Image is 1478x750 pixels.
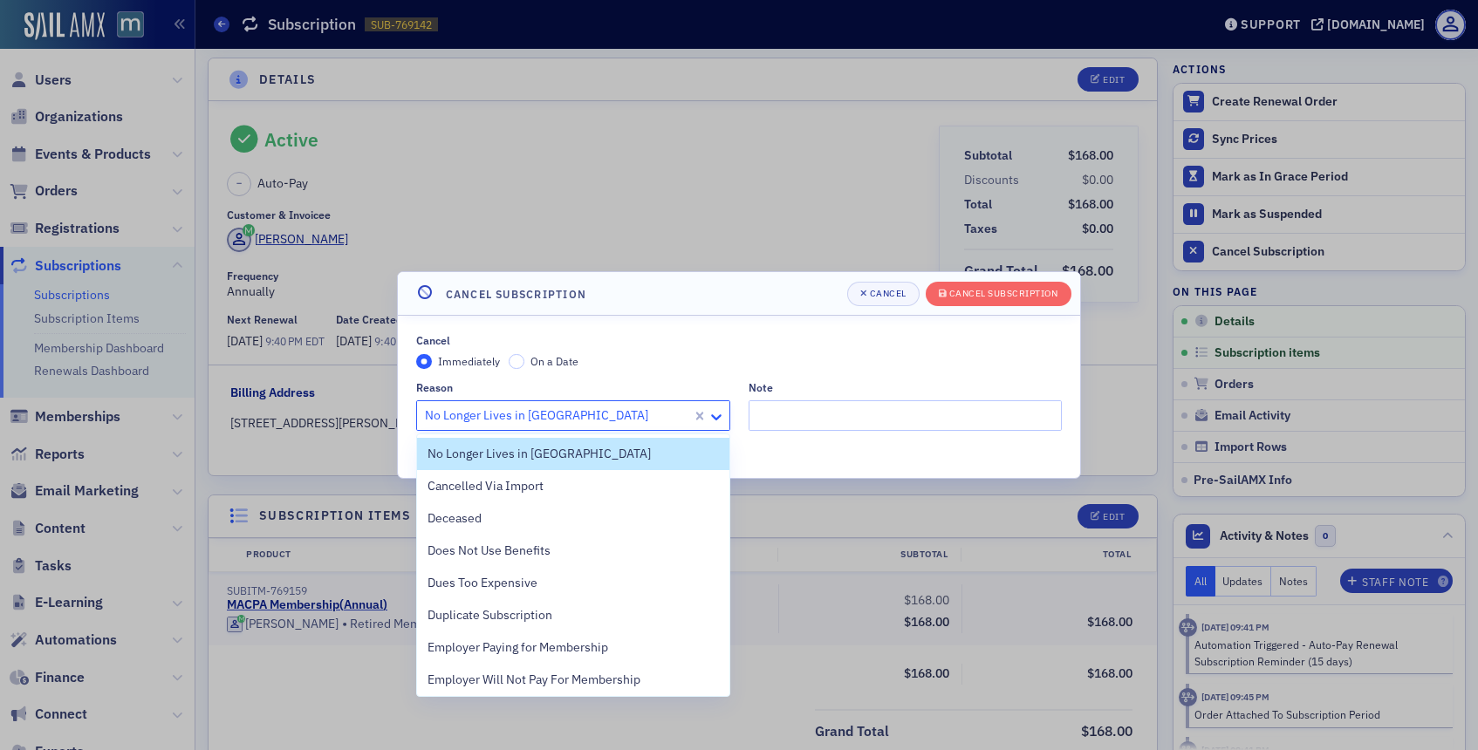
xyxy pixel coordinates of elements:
[416,334,450,347] div: Cancel
[428,542,551,560] span: Does Not Use Benefits
[749,381,773,394] div: Note
[428,638,608,657] span: Employer Paying for Membership
[428,671,640,689] span: Employer Will Not Pay For Membership
[428,606,552,624] span: Duplicate Subscription
[416,354,432,370] input: Immediately
[428,574,537,592] span: Dues Too Expensive
[949,289,1058,298] div: Cancel Subscription
[847,282,920,306] button: Cancel
[509,354,524,370] input: On a Date
[416,381,453,394] div: Reason
[870,289,907,298] div: Cancel
[530,354,578,368] span: On a Date
[428,477,544,495] span: Cancelled Via Import
[438,354,500,368] span: Immediately
[428,445,651,463] span: No Longer Lives in [GEOGRAPHIC_DATA]
[446,286,586,302] h4: Cancel Subscription
[926,282,1071,306] button: Cancel Subscription
[428,509,482,528] span: Deceased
